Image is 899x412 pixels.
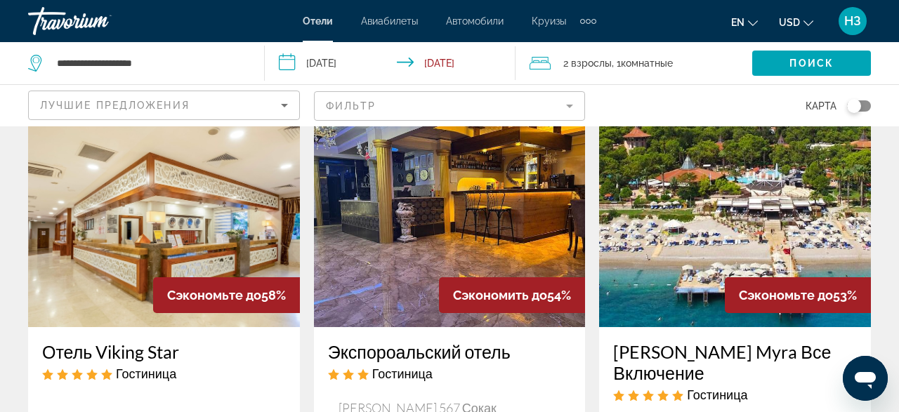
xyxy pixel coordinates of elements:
a: Отели [303,15,333,27]
span: Гостиница [116,366,176,381]
button: Изменить валюту [779,12,813,32]
div: 54% [439,277,585,313]
span: Лучшие предложения [40,100,190,111]
div: 58% [153,277,300,313]
mat-select: Сортировать по [40,97,288,114]
button: Дополнительные элементы навигации [580,10,596,32]
div: 3-звездочный отель [328,366,572,381]
span: комнатные [621,58,673,69]
a: Отель Viking Star [42,341,286,362]
span: en [731,17,744,28]
a: [PERSON_NAME] Myra Все Включение [613,341,857,383]
a: Травориум [28,3,169,39]
span: Гостиница [687,387,747,402]
span: Поиск [789,58,834,69]
button: Фильтр [314,91,586,121]
span: Сэкономьте до [167,288,261,303]
a: Экспороальский отель [328,341,572,362]
a: Круизы [532,15,566,27]
img: Изображение отеля [599,102,871,327]
img: Изображение отеля [28,102,300,327]
div: 5-звездочный отель [613,387,857,402]
button: Изменить язык [731,12,758,32]
span: НЗ [844,14,861,28]
span: , 1 [612,53,673,73]
span: Сэкономить до [453,288,547,303]
button: Таггл карта [836,100,871,112]
a: Автомобили [446,15,504,27]
div: 5-звездочный отель [42,366,286,381]
button: Дата заезда: 24 окт. 2025 г. Дата отъезда: 26 октября 2025 г. [265,42,516,84]
span: Гостиница [372,366,433,381]
span: Взрослы [571,58,612,69]
iframe: Кнопка запуска окна обмена сообщениями [843,356,888,401]
div: 53% [725,277,871,313]
button: Поиск [752,51,871,76]
span: Карта [806,96,836,116]
span: 2 [563,53,612,73]
button: Пользовательское меню [834,6,871,36]
img: Изображение отеля [314,102,586,327]
a: Авиабилеты [361,15,418,27]
span: USD [779,17,800,28]
button: Путешественники: 2 взрослых, 0 детей [516,42,752,84]
span: Сэкономьте до [739,288,833,303]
